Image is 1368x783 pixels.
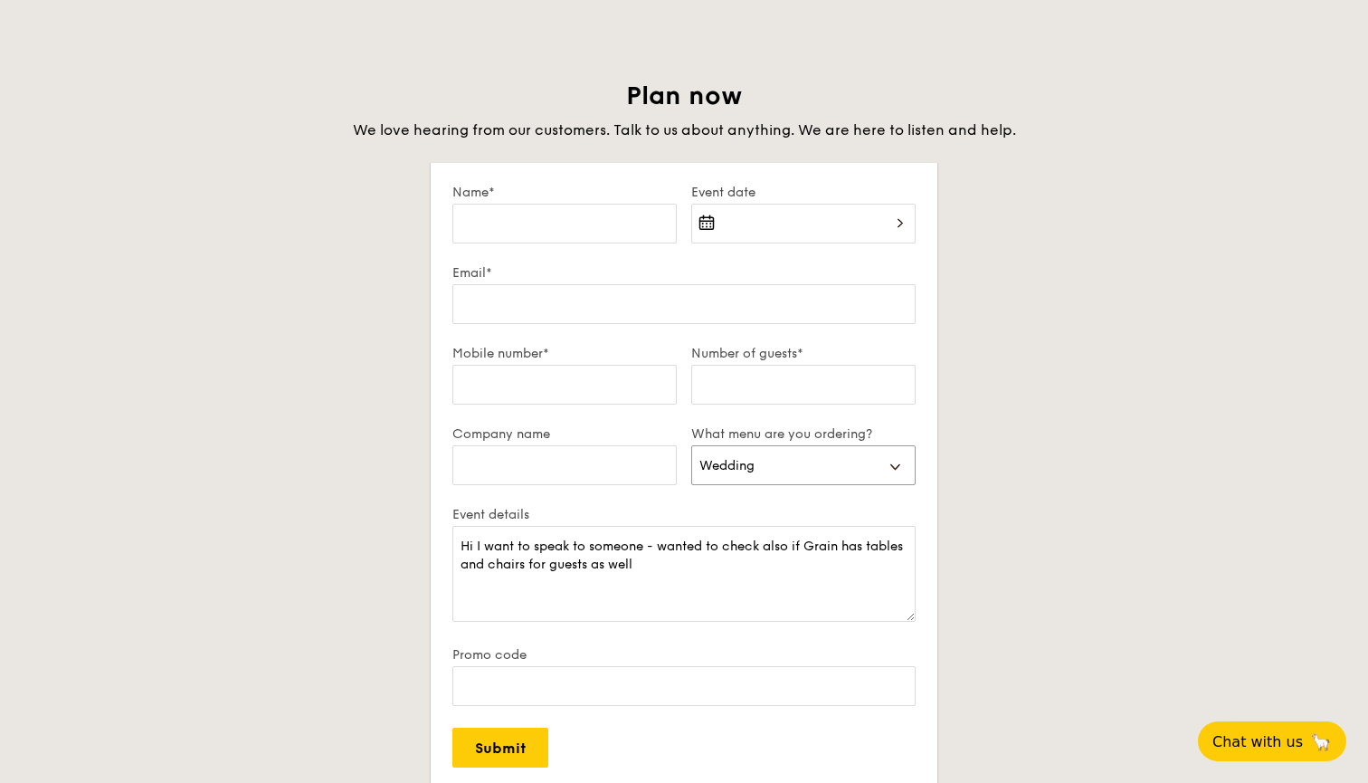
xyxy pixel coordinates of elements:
[691,426,916,442] label: What menu are you ordering?
[353,121,1016,138] span: We love hearing from our customers. Talk to us about anything. We are here to listen and help.
[452,647,916,663] label: Promo code
[452,526,916,622] textarea: Let us know details such as your venue address, event time, preferred menu, dietary requirements,...
[691,346,916,361] label: Number of guests*
[1198,721,1346,761] button: Chat with us🦙
[452,728,548,768] input: Submit
[1310,731,1332,752] span: 🦙
[452,507,916,522] label: Event details
[1212,733,1303,750] span: Chat with us
[452,185,677,200] label: Name*
[452,346,677,361] label: Mobile number*
[452,265,916,281] label: Email*
[626,81,743,111] span: Plan now
[691,185,916,200] label: Event date
[452,426,677,442] label: Company name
